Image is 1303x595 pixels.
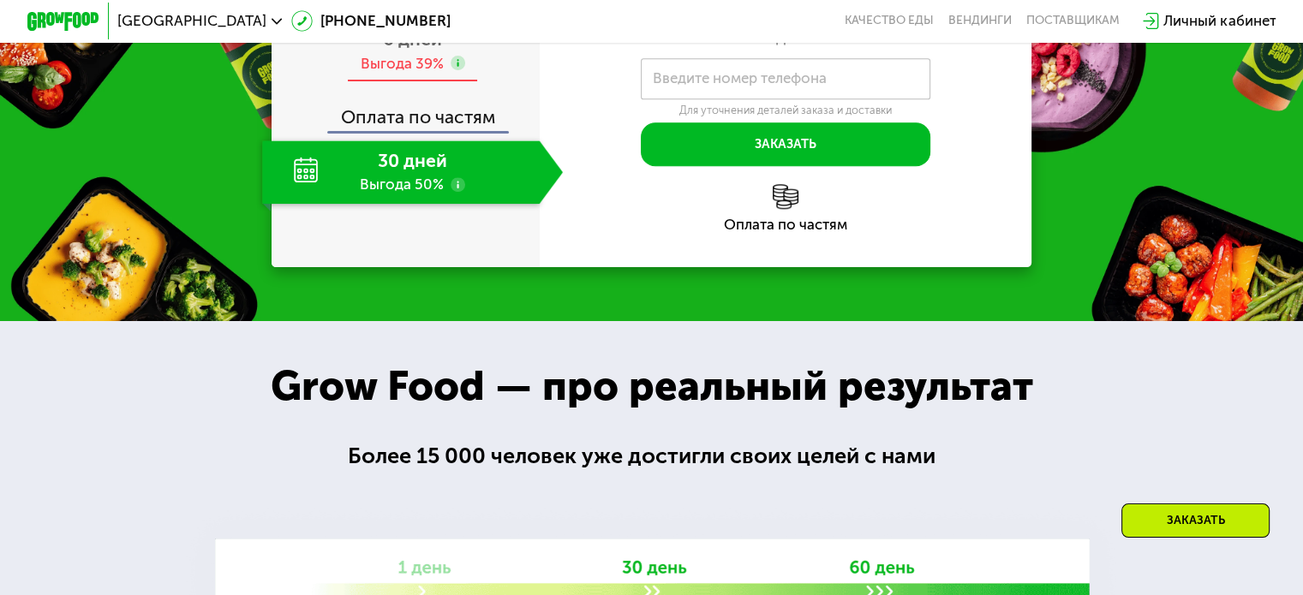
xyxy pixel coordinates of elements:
div: Заказать [1121,503,1270,538]
div: Более 15 000 человек уже достигли своих целей с нами [348,439,956,473]
div: Выгода 39% [360,54,443,74]
label: Введите номер телефона [653,74,827,84]
img: l6xcnZfty9opOoJh.png [773,184,798,210]
div: Grow Food — про реальный результат [241,355,1062,417]
a: Качество еды [845,14,934,28]
div: Оплата по частям [540,217,1032,232]
span: [GEOGRAPHIC_DATA] [117,14,266,28]
div: Личный кабинет [1163,10,1276,32]
a: [PHONE_NUMBER] [291,10,451,32]
div: поставщикам [1026,14,1120,28]
div: Для уточнения деталей заказа и доставки [641,104,930,117]
a: Вендинги [948,14,1012,28]
div: Оплата по частям [273,90,540,132]
button: Заказать [641,122,930,166]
